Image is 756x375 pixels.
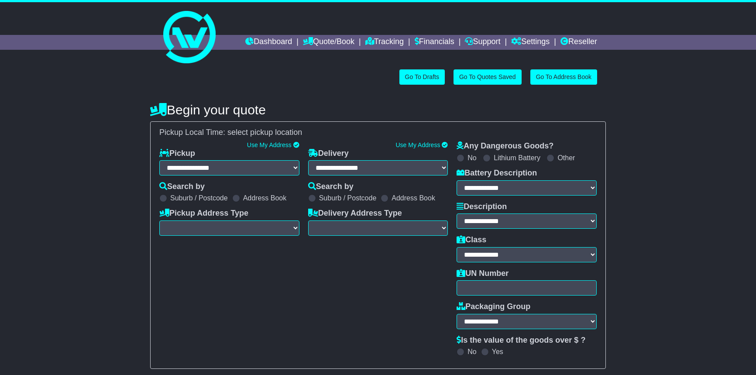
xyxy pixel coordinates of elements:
[530,69,597,85] a: Go To Address Book
[243,194,287,202] label: Address Book
[308,209,402,218] label: Delivery Address Type
[245,35,292,50] a: Dashboard
[319,194,377,202] label: Suburb / Postcode
[308,182,354,192] label: Search by
[457,169,537,178] label: Battery Description
[467,347,476,356] label: No
[303,35,354,50] a: Quote/Book
[457,202,507,212] label: Description
[159,149,195,158] label: Pickup
[150,103,606,117] h4: Begin your quote
[457,141,553,151] label: Any Dangerous Goods?
[560,35,597,50] a: Reseller
[159,182,205,192] label: Search by
[465,35,500,50] a: Support
[159,209,248,218] label: Pickup Address Type
[308,149,349,158] label: Delivery
[170,194,228,202] label: Suburb / Postcode
[557,154,575,162] label: Other
[227,128,302,137] span: select pickup location
[457,269,509,279] label: UN Number
[247,141,292,148] a: Use My Address
[457,302,530,312] label: Packaging Group
[395,141,440,148] a: Use My Address
[365,35,404,50] a: Tracking
[399,69,445,85] a: Go To Drafts
[494,154,540,162] label: Lithium Battery
[511,35,550,50] a: Settings
[392,194,435,202] label: Address Book
[155,128,601,138] div: Pickup Local Time:
[457,336,585,345] label: Is the value of the goods over $ ?
[457,235,486,245] label: Class
[467,154,476,162] label: No
[492,347,503,356] label: Yes
[415,35,454,50] a: Financials
[454,69,522,85] a: Go To Quotes Saved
